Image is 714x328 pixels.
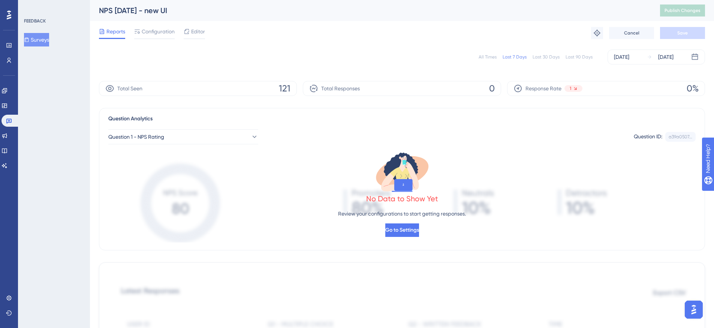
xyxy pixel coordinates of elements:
[525,84,561,93] span: Response Rate
[338,209,466,218] p: Review your configurations to start getting responses.
[533,54,560,60] div: Last 30 Days
[108,129,258,144] button: Question 1 - NPS Rating
[479,54,497,60] div: All Times
[609,27,654,39] button: Cancel
[142,27,175,36] span: Configuration
[624,30,639,36] span: Cancel
[489,82,495,94] span: 0
[658,52,674,61] div: [DATE]
[366,193,438,204] div: No Data to Show Yet
[321,84,360,93] span: Total Responses
[99,5,641,16] div: NPS [DATE] - new UI
[279,82,290,94] span: 121
[614,52,629,61] div: [DATE]
[669,134,692,140] div: a39a0507...
[191,27,205,36] span: Editor
[385,223,419,237] button: Go to Settings
[683,298,705,321] iframe: UserGuiding AI Assistant Launcher
[108,114,153,123] span: Question Analytics
[687,82,699,94] span: 0%
[24,33,49,46] button: Surveys
[24,18,46,24] div: FEEDBACK
[570,85,571,91] span: 1
[566,54,593,60] div: Last 90 Days
[117,84,142,93] span: Total Seen
[108,132,164,141] span: Question 1 - NPS Rating
[660,27,705,39] button: Save
[634,132,662,142] div: Question ID:
[106,27,125,36] span: Reports
[660,4,705,16] button: Publish Changes
[385,226,419,235] span: Go to Settings
[18,2,47,11] span: Need Help?
[503,54,527,60] div: Last 7 Days
[677,30,688,36] span: Save
[665,7,701,13] span: Publish Changes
